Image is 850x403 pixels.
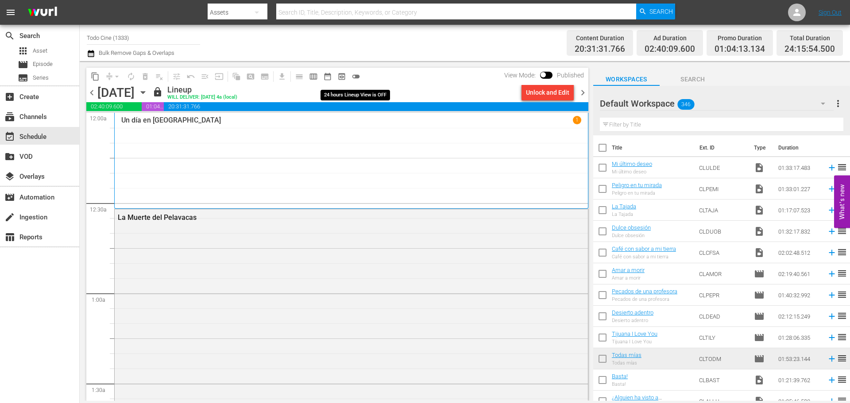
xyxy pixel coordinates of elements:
span: Refresh All Search Blocks [226,68,243,85]
button: Search [636,4,675,19]
svg: Add to Schedule [827,248,837,257]
span: chevron_left [86,87,97,98]
a: Mi último deseo [612,161,652,167]
span: Create Series Block [258,69,272,84]
div: Basta! [612,381,628,387]
span: Day Calendar View [289,68,306,85]
span: Select an event to delete [138,69,152,84]
div: WILL DELIVER: [DATE] 4a (local) [167,95,237,100]
td: CLBAST [695,369,750,391]
span: Ingestion [4,212,15,223]
a: Peligro en tu mirada [612,182,662,188]
div: Tijuana I Love You [612,339,657,345]
span: Search [4,31,15,41]
span: Series [33,73,49,82]
span: Month Calendar View [321,69,335,84]
td: CLPEMI [695,178,750,200]
td: 01:33:17.483 [775,157,823,178]
div: [DATE] [97,85,135,100]
span: Episode [754,290,765,300]
th: Type [749,135,773,160]
td: CLTILY [695,327,750,348]
td: CLCFSA [695,242,750,263]
span: Remove Gaps & Overlaps [102,69,124,84]
span: Channels [4,111,15,122]
div: Content Duration [575,32,625,44]
span: Episode [33,60,53,69]
th: Ext. ID [694,135,748,160]
span: reorder [837,311,847,321]
a: Dulce obsesión [612,224,651,231]
td: CLULDE [695,157,750,178]
span: reorder [837,374,847,385]
span: Search [660,74,726,85]
span: 01:04:13.134 [142,102,164,111]
div: Desierto adentro [612,318,653,323]
span: reorder [837,268,847,279]
td: 01:28:06.335 [775,327,823,348]
div: La Tajada [612,211,636,217]
svg: Add to Schedule [827,226,837,236]
span: Revert to Primary Episode [184,69,198,84]
span: Asset [18,46,28,56]
span: 20:31:31.766 [575,44,625,54]
td: 01:32:17.832 [775,221,823,242]
svg: Add to Schedule [827,163,837,173]
span: Video [754,205,765,215]
td: 01:53:23.144 [775,348,823,369]
div: Todas mías [612,360,641,366]
a: Todas mías [612,352,641,358]
a: Sign Out [819,9,842,16]
span: Episode [754,353,765,364]
div: Dulce obsesión [612,233,651,238]
div: La Muerte del Pelavacas [118,213,537,222]
button: Open Feedback Widget [834,175,850,228]
td: 01:33:01.227 [775,178,823,200]
span: Episode [754,269,765,279]
span: 02:40:09.600 [645,44,695,54]
td: 01:17:07.523 [775,200,823,221]
td: CLDUOB [695,221,750,242]
svg: Add to Schedule [827,269,837,279]
div: Lineup [167,85,237,95]
svg: Add to Schedule [827,290,837,300]
span: Search [649,4,673,19]
span: View Mode: [500,72,540,79]
span: View Backup [335,69,349,84]
div: Ad Duration [645,32,695,44]
div: Unlock and Edit [526,84,569,100]
span: Reports [4,232,15,242]
div: Default Workspace [600,91,834,116]
span: reorder [837,162,847,173]
span: Download as CSV [272,68,289,85]
span: preview_outlined [337,72,346,81]
span: reorder [837,332,847,342]
span: Clear Lineup [152,69,166,84]
td: CLTODM [695,348,750,369]
span: Video [754,226,765,237]
div: Total Duration [784,32,835,44]
a: La Tajada [612,203,636,210]
a: Tijuana I Love You [612,330,657,337]
span: Automation [4,192,15,203]
span: Week Calendar View [306,69,321,84]
button: Unlock and Edit [522,84,574,100]
span: menu [5,7,16,18]
span: reorder [837,353,847,364]
span: Asset [33,46,47,55]
span: Episode [754,332,765,343]
span: Workspaces [593,74,660,85]
a: Pecados de una profesora [612,288,677,295]
span: Video [754,247,765,258]
td: CLDEAD [695,306,750,327]
svg: Add to Schedule [827,184,837,194]
th: Title [612,135,695,160]
span: Series [18,73,28,83]
a: Desierto adentro [612,309,653,316]
p: 1 [576,117,579,123]
span: reorder [837,247,847,257]
span: Customize Events [166,68,184,85]
span: content_copy [91,72,100,81]
th: Duration [773,135,826,160]
span: Episode [18,59,28,70]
